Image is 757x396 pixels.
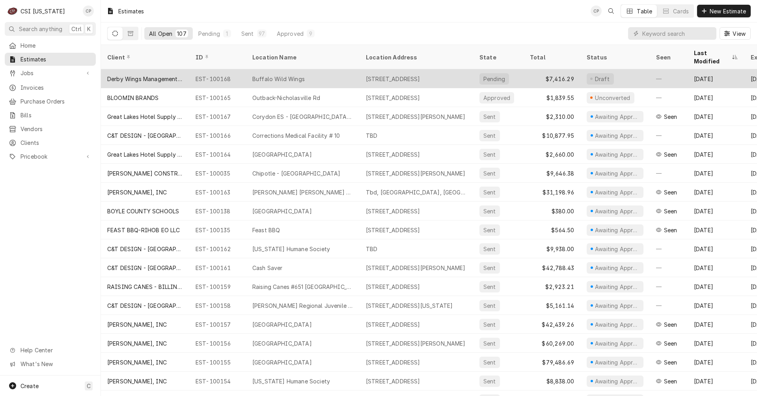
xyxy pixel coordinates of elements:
[650,277,688,296] div: —
[366,150,420,159] div: [STREET_ADDRESS]
[189,296,246,315] div: EST-100158
[483,377,497,385] div: Sent
[87,25,91,33] span: K
[107,207,179,215] div: BOYLE COUNTY SCHOOLS
[594,377,640,385] div: Awaiting Approval
[366,94,420,102] div: [STREET_ADDRESS]
[479,53,517,61] div: State
[664,188,677,196] span: Last seen Thu, Aug 28th, 2025 • 5:52 AM
[21,7,65,15] div: CSI [US_STATE]
[366,264,466,272] div: [STREET_ADDRESS][PERSON_NAME]
[5,67,96,80] a: Go to Jobs
[252,320,312,329] div: [GEOGRAPHIC_DATA]
[107,169,183,178] div: [PERSON_NAME] CONSTRUCTION COMPANY
[524,202,580,220] div: $380.00
[5,122,96,135] a: Vendors
[524,88,580,107] div: $1,839.55
[664,358,677,366] span: Last seen Fri, Aug 22nd, 2025 • 4:06 PM
[107,226,180,234] div: FEAST BBQ-RIHOB EO LLC
[252,302,353,310] div: [PERSON_NAME] Regional Juvenile [GEOGRAPHIC_DATA]
[189,220,246,239] div: EST-100135
[7,6,18,17] div: C
[483,169,497,178] div: Sent
[664,339,677,348] span: Last seen Tue, Aug 26th, 2025 • 3:50 PM
[594,226,640,234] div: Awaiting Approval
[5,136,96,149] a: Clients
[5,109,96,122] a: Bills
[594,339,640,348] div: Awaiting Approval
[664,320,677,329] span: Last seen Mon, Aug 18th, 2025 • 6:14 PM
[483,150,497,159] div: Sent
[688,372,744,390] div: [DATE]
[720,27,751,40] button: View
[252,283,353,291] div: Raising Canes #651 [GEOGRAPHIC_DATA]
[252,53,352,61] div: Location Name
[21,125,92,133] span: Vendors
[21,55,92,63] span: Estimates
[650,88,688,107] div: —
[21,152,80,161] span: Pricebook
[688,88,744,107] div: [DATE]
[259,30,265,38] div: 97
[664,226,677,234] span: Last seen Wed, Jul 30th, 2025 • 5:33 PM
[688,296,744,315] div: [DATE]
[21,111,92,119] span: Bills
[594,188,640,196] div: Awaiting Approval
[650,258,688,277] div: —
[650,239,688,258] div: —
[252,245,330,253] div: [US_STATE] Humane Society
[594,150,640,159] div: Awaiting Approval
[664,150,677,159] span: Last seen Thu, Aug 28th, 2025 • 1:35 PM
[189,107,246,126] div: EST-100167
[366,377,420,385] div: [STREET_ADDRESS]
[524,220,580,239] div: $564.50
[83,6,94,17] div: Craig Pierce's Avatar
[107,264,183,272] div: C&T DESIGN - [GEOGRAPHIC_DATA]
[189,334,246,353] div: EST-100156
[252,226,280,234] div: Feast BBQ
[594,113,640,121] div: Awaiting Approval
[483,113,497,121] div: Sent
[524,353,580,372] div: $79,486.69
[688,69,744,88] div: [DATE]
[252,150,312,159] div: [GEOGRAPHIC_DATA]
[107,94,158,102] div: BLOOMIN BRANDS
[5,344,96,357] a: Go to Help Center
[189,69,246,88] div: EST-100168
[524,145,580,164] div: $2,660.00
[524,69,580,88] div: $7,416.29
[664,377,677,385] span: Last seen Thu, Aug 14th, 2025 • 10:26 AM
[656,53,680,61] div: Seen
[524,296,580,315] div: $5,161.14
[587,53,642,61] div: Status
[252,264,283,272] div: Cash Saver
[71,25,82,33] span: Ctrl
[650,69,688,88] div: —
[83,6,94,17] div: CP
[366,226,420,234] div: [STREET_ADDRESS]
[252,188,353,196] div: [PERSON_NAME] [PERSON_NAME] And Company
[483,207,497,215] div: Sent
[688,164,744,183] div: [DATE]
[637,7,652,15] div: Table
[366,302,453,310] div: [STREET_ADDRESS][US_STATE]
[594,283,640,291] div: Awaiting Approval
[688,145,744,164] div: [DATE]
[591,6,602,17] div: Craig Pierce's Avatar
[107,188,167,196] div: [PERSON_NAME], INC
[252,358,312,366] div: [GEOGRAPHIC_DATA]
[708,7,748,15] span: New Estimate
[366,188,467,196] div: Tbd, [GEOGRAPHIC_DATA], [GEOGRAPHIC_DATA]
[524,372,580,390] div: $8,838.00
[241,30,254,38] div: Sent
[189,315,246,334] div: EST-100157
[5,95,96,108] a: Purchase Orders
[731,30,747,38] span: View
[21,139,92,147] span: Clients
[366,53,465,61] div: Location Address
[189,258,246,277] div: EST-100161
[189,277,246,296] div: EST-100159
[252,377,330,385] div: [US_STATE] Humane Society
[252,339,312,348] div: [GEOGRAPHIC_DATA]
[366,75,420,83] div: [STREET_ADDRESS]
